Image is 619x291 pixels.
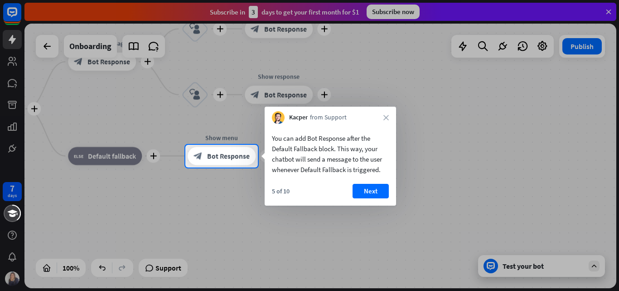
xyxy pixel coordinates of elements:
[272,133,389,175] div: You can add Bot Response after the Default Fallback block. This way, your chatbot will send a mes...
[310,113,347,122] span: from Support
[7,4,34,31] button: Open LiveChat chat widget
[207,152,250,161] span: Bot Response
[272,187,290,195] div: 5 of 10
[193,152,203,161] i: block_bot_response
[383,115,389,120] i: close
[289,113,308,122] span: Kacper
[353,184,389,198] button: Next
